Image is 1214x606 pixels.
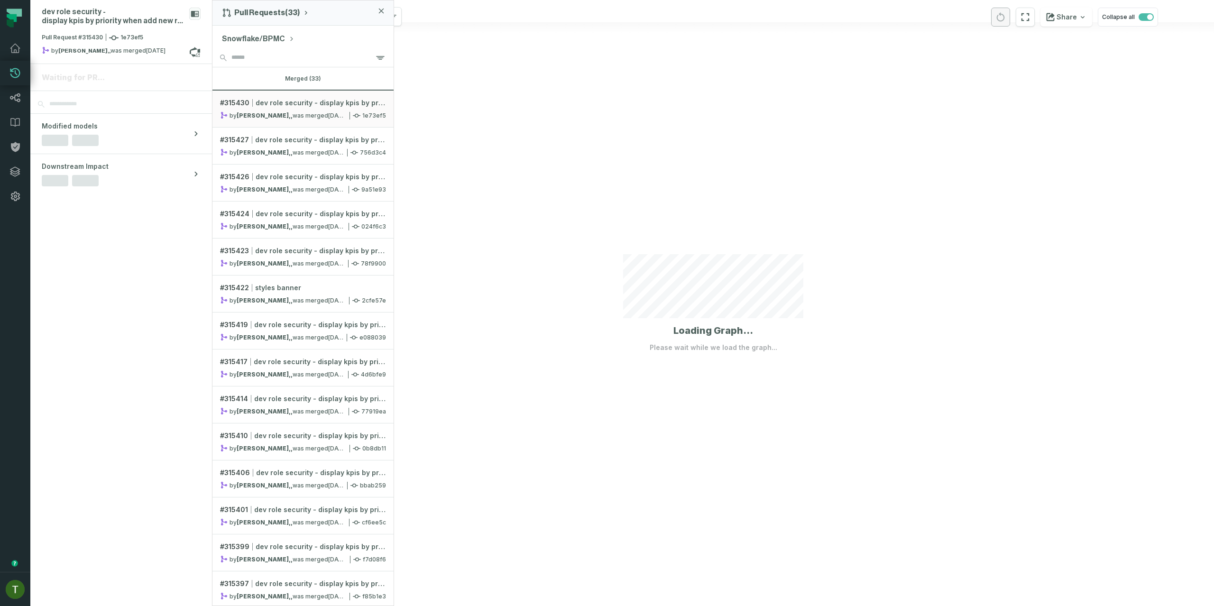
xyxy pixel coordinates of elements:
div: # 315422 [220,283,386,293]
span: dev role security - display kpis by priority when add new role [254,320,386,330]
div: 78f9900 [220,259,386,267]
div: f7d08f6 [220,555,386,563]
relative-time: Sep 26, 2025, 11:08 PM GMT+3 [328,223,348,230]
div: # 315423 [220,246,386,256]
div: f85b1e3 [220,592,386,600]
a: #315424dev role security - display kpis by priority when add new roleby[PERSON_NAME],,was merged[... [212,202,394,239]
relative-time: Sep 26, 2025, 9:58 PM GMT+3 [328,482,348,489]
relative-time: Sep 26, 2025, 11:21 PM GMT+3 [328,186,348,193]
div: # 315424 [220,209,386,219]
div: by was merged [220,296,346,304]
span: dev role security - display kpis by priority when add new role [255,246,386,256]
a: #315399dev role security - display kpis by priority when add new roleby[PERSON_NAME],,was merged[... [212,534,394,571]
button: Pull Requests(33) [222,8,310,18]
div: # 315399 [220,542,386,551]
a: #315427dev role security - display kpis by priority when add new roleby[PERSON_NAME],,was merged[... [212,128,394,165]
div: e088039 [220,333,386,341]
strong: Gonzalez,Isabel,, (Isabel.Gonzalez@mx.nestle.com) [237,556,293,563]
relative-time: Sep 27, 2025, 12:01 AM GMT+3 [328,112,348,119]
relative-time: Sep 26, 2025, 10:38 PM GMT+3 [328,371,348,378]
div: # 315419 [220,320,386,330]
button: Modified models [30,114,212,154]
h1: Loading Graph... [673,324,753,337]
div: dev role security - display kpis by priority when add new role [42,8,185,26]
strong: Gonzalez,Isabel,, (Isabel.Gonzalez@mx.nestle.com) [237,445,293,452]
span: Pull Request #315430 1e73ef5 [42,33,143,43]
strong: Gonzalez,Isabel,, (Isabel.Gonzalez@mx.nestle.com) [237,186,293,193]
button: Collapse all [1098,8,1158,27]
strong: Gonzalez,Isabel,, (Isabel.Gonzalez@mx.nestle.com) [237,593,293,600]
span: dev role security - display kpis by priority when add new role [254,357,386,367]
relative-time: Sep 26, 2025, 9:45 PM GMT+3 [328,556,348,563]
span: dev role security - display kpis by priority when add new role [254,505,386,514]
div: 4d6bfe9 [220,370,386,378]
div: 024f6c3 [220,222,386,230]
strong: Gonzalez,Isabel,, (Isabel.Gonzalez@mx.nestle.com) [237,223,293,230]
strong: Gonzalez,Isabel,, (Isabel.Gonzalez@mx.nestle.com) [237,371,293,378]
a: #315419dev role security - display kpis by priority when add new roleby[PERSON_NAME],,was merged[... [212,312,394,349]
a: View on azure_repos [189,46,201,58]
span: Downstream Impact [42,162,109,171]
span: dev role security - display kpis by priority when add new role [256,209,386,219]
div: 77919ea [220,407,386,415]
div: # 315406 [220,468,386,477]
relative-time: Sep 26, 2025, 10:27 PM GMT+3 [328,408,348,415]
div: # 315417 [220,357,386,367]
div: by was merged [220,444,347,452]
span: dev role security - display kpis by priority when add new role [256,172,386,182]
div: Waiting for PR... [42,72,201,83]
span: dev role security - display kpis by priority when add new role [255,579,386,588]
strong: Gonzalez,Isabel,, (Isabel.Gonzalez@mx.nestle.com) [237,519,293,526]
relative-time: Sep 26, 2025, 10:05 PM GMT+3 [328,445,348,452]
div: by was merged [220,407,346,415]
div: 0b8db11 [220,444,386,452]
div: by was merged [220,185,346,193]
div: by was merged [220,518,346,526]
div: # 315426 [220,172,386,182]
div: # 315401 [220,505,386,514]
div: dev role security - display kpis by priority when add new role [254,394,386,404]
div: # 315397 [220,579,386,588]
div: by was merged [220,481,344,489]
relative-time: Sep 26, 2025, 10:50 PM GMT+3 [328,334,348,341]
strong: Gonzalez,Isabel,, (Isabel.Gonzalez@mx.nestle.com) [58,48,110,54]
div: by was merged [42,46,189,58]
div: # 315410 [220,431,386,441]
strong: Gonzalez,Isabel,, (Isabel.Gonzalez@mx.nestle.com) [237,260,293,267]
div: by was merged [220,333,344,341]
div: dev role security - display kpis by priority when add new role [254,431,386,441]
a: #315423dev role security - display kpis by priority when add new roleby[PERSON_NAME],,was merged[... [212,239,394,275]
a: #315430dev role security - display kpis by priority when add new roleby[PERSON_NAME],,was merged[... [212,91,394,128]
relative-time: Sep 26, 2025, 9:50 PM GMT+3 [328,519,348,526]
strong: Gonzalez,Isabel,, (Isabel.Gonzalez@mx.nestle.com) [237,334,293,341]
p: Please wait while we load the graph... [650,343,777,352]
a: #315422styles bannerby[PERSON_NAME],,was merged[DATE] 10:56:23 PM2cfe57e [212,275,394,312]
span: styles banner [255,283,301,293]
div: Tooltip anchor [10,559,19,568]
button: Snowflake/BPMC [222,33,294,45]
relative-time: Sep 26, 2025, 10:56 PM GMT+3 [328,297,348,304]
strong: Gonzalez,Isabel,, (Isabel.Gonzalez@mx.nestle.com) [237,112,293,119]
div: by was merged [220,259,345,267]
div: by was merged [220,111,347,119]
div: # 315427 [220,135,386,145]
div: by was merged [220,370,345,378]
div: 9a51e93 [220,185,386,193]
a: #315426dev role security - display kpis by priority when add new roleby[PERSON_NAME],,was merged[... [212,165,394,202]
strong: Gonzalez,Isabel,, (Isabel.Gonzalez@mx.nestle.com) [237,482,293,489]
div: by was merged [220,222,346,230]
div: dev role security - display kpis by priority when add new role [256,542,386,551]
strong: Gonzalez,Isabel,, (Isabel.Gonzalez@mx.nestle.com) [237,408,293,415]
strong: Gonzalez,Isabel,, (Isabel.Gonzalez@mx.nestle.com) [237,149,293,156]
button: Share [1040,8,1092,27]
a: #315414dev role security - display kpis by priority when add new roleby[PERSON_NAME],,was merged[... [212,386,394,423]
span: dev role security - display kpis by priority when add new role [255,135,386,145]
div: 2cfe57e [220,296,386,304]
